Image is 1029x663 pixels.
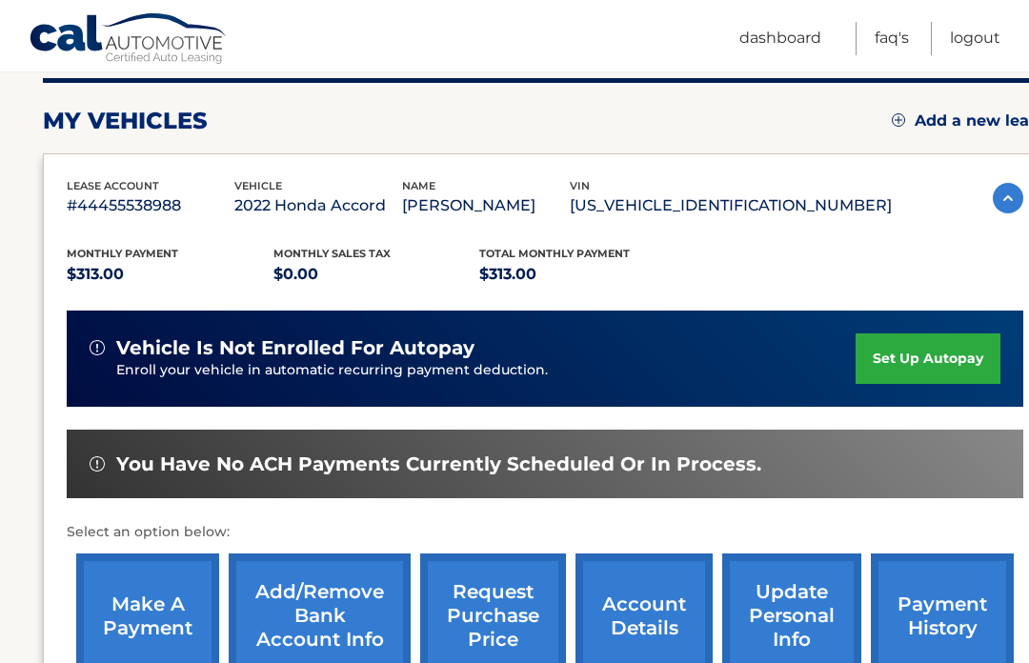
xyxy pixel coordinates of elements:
[570,179,590,192] span: vin
[856,333,1000,384] a: set up autopay
[402,179,435,192] span: name
[67,247,178,260] span: Monthly Payment
[402,192,570,219] p: [PERSON_NAME]
[234,179,282,192] span: vehicle
[43,107,208,135] h2: my vehicles
[67,261,273,288] p: $313.00
[67,179,159,192] span: lease account
[273,247,391,260] span: Monthly sales Tax
[950,22,1000,55] a: Logout
[116,452,761,476] span: You have no ACH payments currently scheduled or in process.
[67,521,1023,544] p: Select an option below:
[479,261,686,288] p: $313.00
[479,247,630,260] span: Total Monthly Payment
[234,192,402,219] p: 2022 Honda Accord
[875,22,909,55] a: FAQ's
[993,183,1023,213] img: accordion-active.svg
[570,192,892,219] p: [US_VEHICLE_IDENTIFICATION_NUMBER]
[29,12,229,68] a: Cal Automotive
[116,336,474,360] span: vehicle is not enrolled for autopay
[273,261,480,288] p: $0.00
[90,340,105,355] img: alert-white.svg
[116,360,856,381] p: Enroll your vehicle in automatic recurring payment deduction.
[739,22,821,55] a: Dashboard
[90,456,105,472] img: alert-white.svg
[67,192,234,219] p: #44455538988
[892,113,905,127] img: add.svg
